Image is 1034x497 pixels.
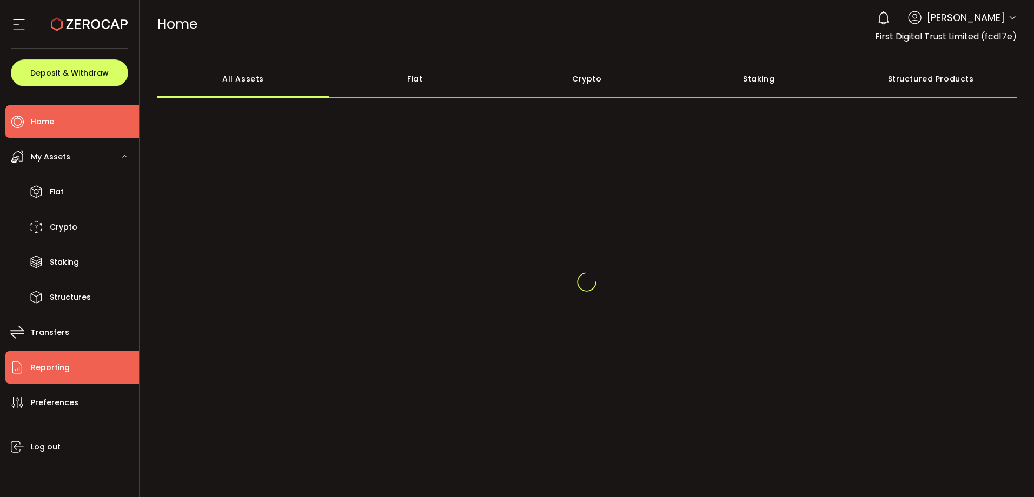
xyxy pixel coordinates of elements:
[50,254,79,270] span: Staking
[50,290,91,305] span: Structures
[50,219,77,235] span: Crypto
[31,395,78,411] span: Preferences
[157,60,329,98] div: All Assets
[31,149,70,165] span: My Assets
[501,60,673,98] div: Crypto
[31,360,70,375] span: Reporting
[50,184,64,200] span: Fiat
[875,30,1017,43] span: First Digital Trust Limited (fcd17e)
[329,60,501,98] div: Fiat
[31,439,61,455] span: Log out
[30,69,109,77] span: Deposit & Withdraw
[927,10,1005,25] span: [PERSON_NAME]
[845,60,1017,98] div: Structured Products
[31,114,54,130] span: Home
[11,59,128,86] button: Deposit & Withdraw
[673,60,845,98] div: Staking
[31,325,69,340] span: Transfers
[157,15,197,33] span: Home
